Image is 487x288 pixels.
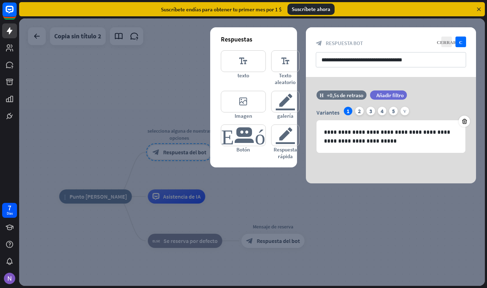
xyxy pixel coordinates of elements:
div: 1 [344,107,352,115]
i: editor_tarjeta [271,91,300,112]
i: editor_quick_respuestas [271,124,300,146]
div: Días [7,211,13,216]
div: Suscríbete en días para obtener tu primer mes por 1 $ [161,6,282,13]
i: Comprobar [455,37,466,47]
div: 2 [355,107,364,115]
div: 3 [366,107,375,115]
i: CERRAR [441,37,452,47]
div: 4 [378,107,386,115]
span: Variantes [317,109,340,116]
i: Hora [320,93,324,98]
i: block_bot_response [316,40,322,46]
i: Ventaja [401,107,409,115]
button: Abrir el widget de chat de LiveChat [6,3,27,24]
div: +0,5s de retraso [327,92,363,99]
div: 5 [389,107,398,115]
span: Añadir filtro [376,92,404,99]
div: 7 [8,205,11,211]
a: 7 Días [2,203,17,218]
span: RESPUESTA BOT [326,40,363,46]
div: Suscríbete ahora [287,4,335,15]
